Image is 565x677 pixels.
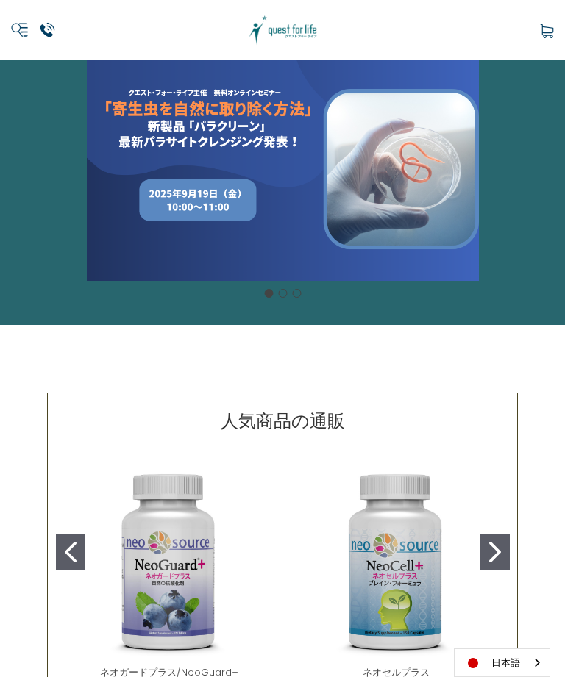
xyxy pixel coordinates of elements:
[56,534,85,570] button: Go to slide 1
[454,648,550,677] aside: Language selected: 日本語
[278,289,287,298] button: Go to slide 2
[264,289,273,298] button: Go to slide 1
[141,15,424,46] a: クエスト・グループ
[455,649,550,676] a: 日本語
[68,461,271,665] img: ネオガードプラス/NeoGuard+
[480,534,510,570] button: Go to slide 2
[244,15,321,46] img: クエスト・グループ
[292,289,301,298] button: Go to slide 3
[454,648,550,677] div: Language
[294,461,498,665] img: ネオセルプラス
[221,408,345,434] p: 人気商品の通販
